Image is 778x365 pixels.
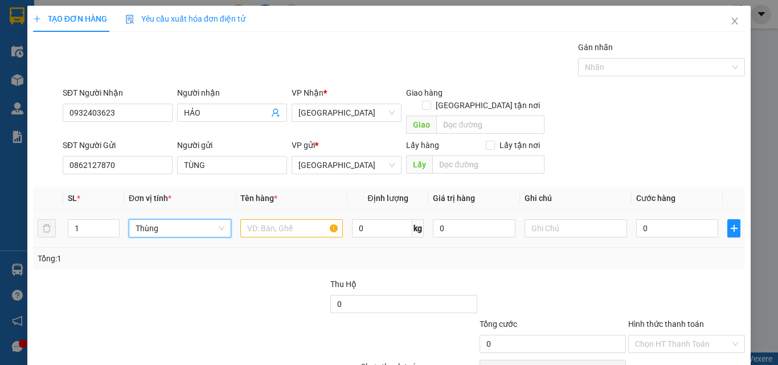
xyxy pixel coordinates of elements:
span: VP Nhận [292,88,324,97]
span: Tên hàng [240,194,277,203]
div: TIẾN THÀNH [10,35,125,49]
input: Dọc đường [432,155,544,174]
div: CÔNG [133,35,249,49]
span: Yêu cầu xuất hóa đơn điện tử [125,14,245,23]
span: SL [68,194,77,203]
span: Giao [406,116,436,134]
span: Thu Hộ [330,280,357,289]
img: icon [125,15,134,24]
th: Ghi chú [520,187,632,210]
span: Đà Nẵng [298,104,395,121]
label: Gán nhãn [578,43,613,52]
span: user-add [271,108,280,117]
span: plus [728,224,740,233]
button: plus [727,219,740,237]
span: Cước hàng [636,194,675,203]
span: Đơn vị tính [129,194,171,203]
span: Tổng cước [480,319,517,329]
span: plus [33,15,41,23]
div: 0767824937 [133,49,249,65]
span: Thùng [136,220,224,237]
input: Dọc đường [436,116,544,134]
span: Lấy [406,155,432,174]
div: 800.000 [132,72,250,88]
span: Gửi: [10,10,27,22]
input: VD: Bàn, Ghế [240,219,343,237]
span: TẠO ĐƠN HÀNG [33,14,107,23]
div: [GEOGRAPHIC_DATA] [133,10,249,35]
div: Người gửi [177,139,287,151]
span: Định lượng [367,194,408,203]
span: [GEOGRAPHIC_DATA] tận nơi [431,99,544,112]
span: Giao hàng [406,88,443,97]
div: SĐT Người Gửi [63,139,173,151]
span: kg [412,219,424,237]
button: delete [38,219,56,237]
label: Hình thức thanh toán [628,319,704,329]
span: Nhận: [133,10,161,22]
div: [GEOGRAPHIC_DATA] [10,10,125,35]
div: Người nhận [177,87,287,99]
div: Tổng: 1 [38,252,301,265]
span: Lấy tận nơi [495,139,544,151]
div: SĐT Người Nhận [63,87,173,99]
div: VP gửi [292,139,402,151]
span: close [730,17,739,26]
span: Lấy hàng [406,141,439,150]
span: Giá trị hàng [433,194,475,203]
span: CC : [132,75,148,87]
input: Ghi Chú [525,219,627,237]
div: 0901234767 [10,49,125,65]
button: Close [719,6,751,38]
input: 0 [433,219,515,237]
span: Đà Lạt [298,157,395,174]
